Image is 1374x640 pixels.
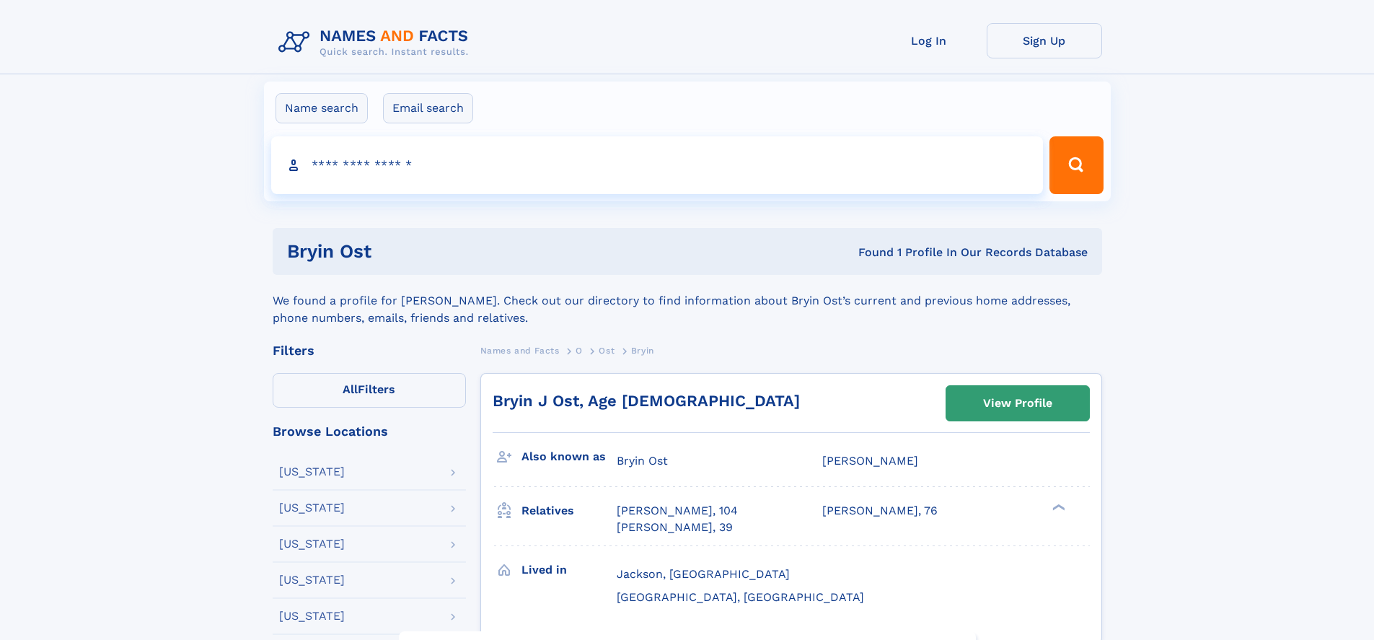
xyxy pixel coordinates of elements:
div: [US_STATE] [279,502,345,514]
div: Browse Locations [273,425,466,438]
a: Log In [871,23,987,58]
label: Email search [383,93,473,123]
span: Bryin Ost [617,454,668,468]
a: View Profile [946,386,1089,421]
label: Name search [276,93,368,123]
span: Ost [599,346,615,356]
a: Bryin J Ost, Age [DEMOGRAPHIC_DATA] [493,392,800,410]
div: Filters [273,344,466,357]
div: [US_STATE] [279,538,345,550]
h3: Also known as [521,444,617,469]
div: Found 1 Profile In Our Records Database [615,245,1088,260]
span: [GEOGRAPHIC_DATA], [GEOGRAPHIC_DATA] [617,590,864,604]
div: ❯ [1049,503,1066,512]
img: Logo Names and Facts [273,23,480,62]
span: [PERSON_NAME] [822,454,918,468]
a: Names and Facts [480,341,560,359]
button: Search Button [1049,136,1103,194]
div: [US_STATE] [279,610,345,622]
h3: Lived in [521,558,617,582]
a: [PERSON_NAME], 39 [617,520,733,535]
div: We found a profile for [PERSON_NAME]. Check out our directory to find information about Bryin Ost... [273,275,1102,327]
div: View Profile [983,387,1052,420]
a: [PERSON_NAME], 104 [617,503,738,519]
h1: Bryin Ost [287,242,615,260]
label: Filters [273,373,466,408]
h3: Relatives [521,499,617,523]
input: search input [271,136,1044,194]
div: [US_STATE] [279,466,345,478]
div: [US_STATE] [279,574,345,586]
span: All [343,382,358,396]
a: Ost [599,341,615,359]
a: O [576,341,583,359]
span: Bryin [631,346,654,356]
a: [PERSON_NAME], 76 [822,503,938,519]
span: Jackson, [GEOGRAPHIC_DATA] [617,567,790,581]
span: O [576,346,583,356]
a: Sign Up [987,23,1102,58]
